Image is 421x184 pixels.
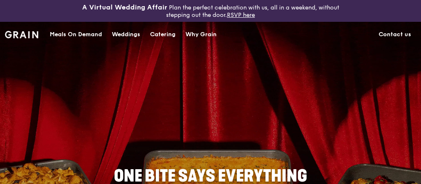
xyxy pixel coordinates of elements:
[112,22,140,47] div: Weddings
[50,22,102,47] div: Meals On Demand
[227,12,255,19] a: RSVP here
[70,3,351,19] div: Plan the perfect celebration with us, all in a weekend, without stepping out the door.
[185,22,217,47] div: Why Grain
[145,22,180,47] a: Catering
[107,22,145,47] a: Weddings
[5,31,38,38] img: Grain
[374,22,416,47] a: Contact us
[150,22,176,47] div: Catering
[5,21,38,46] a: GrainGrain
[180,22,222,47] a: Why Grain
[82,3,167,12] h3: A Virtual Wedding Affair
